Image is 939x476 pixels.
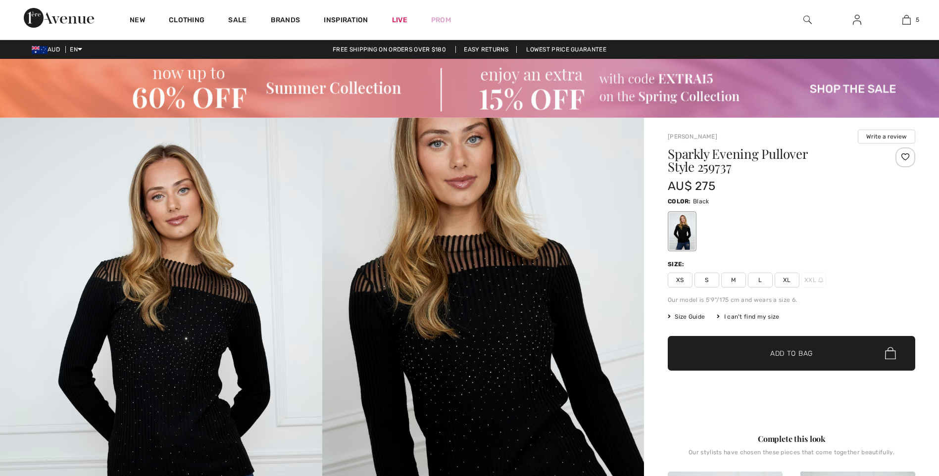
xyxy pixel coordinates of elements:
img: ring-m.svg [818,278,823,283]
img: Bag.svg [885,347,896,360]
a: [PERSON_NAME] [668,133,717,140]
span: XXL [801,273,826,287]
a: Sign In [845,14,869,26]
span: XL [775,273,799,287]
span: AU$ 275 [668,179,715,193]
a: Lowest Price Guarantee [518,46,614,53]
span: 5 [916,15,919,24]
div: Our model is 5'9"/175 cm and wears a size 6. [668,295,915,304]
a: 5 [882,14,931,26]
div: I can't find my size [717,312,779,321]
span: EN [70,46,82,53]
span: Size Guide [668,312,705,321]
button: Add to Bag [668,336,915,371]
a: Sale [228,16,247,26]
span: Black [693,198,709,205]
span: Color: [668,198,691,205]
span: Add to Bag [770,348,813,358]
a: New [130,16,145,26]
img: search the website [803,14,812,26]
div: Complete this look [668,433,915,445]
a: Easy Returns [455,46,517,53]
div: Size: [668,260,687,269]
span: AUD [32,46,64,53]
span: Inspiration [324,16,368,26]
img: My Info [853,14,861,26]
div: Our stylists have chosen these pieces that come together beautifully. [668,449,915,464]
span: S [694,273,719,287]
span: XS [668,273,692,287]
span: M [721,273,746,287]
button: Write a review [858,130,915,143]
a: Brands [271,16,300,26]
a: Clothing [169,16,204,26]
img: 1ère Avenue [24,8,94,28]
a: Free shipping on orders over $180 [325,46,454,53]
div: Black [669,213,695,250]
img: My Bag [902,14,911,26]
img: Australian Dollar [32,46,48,54]
a: Prom [431,15,451,25]
h1: Sparkly Evening Pullover Style 259737 [668,147,874,173]
a: Live [392,15,407,25]
span: L [748,273,773,287]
